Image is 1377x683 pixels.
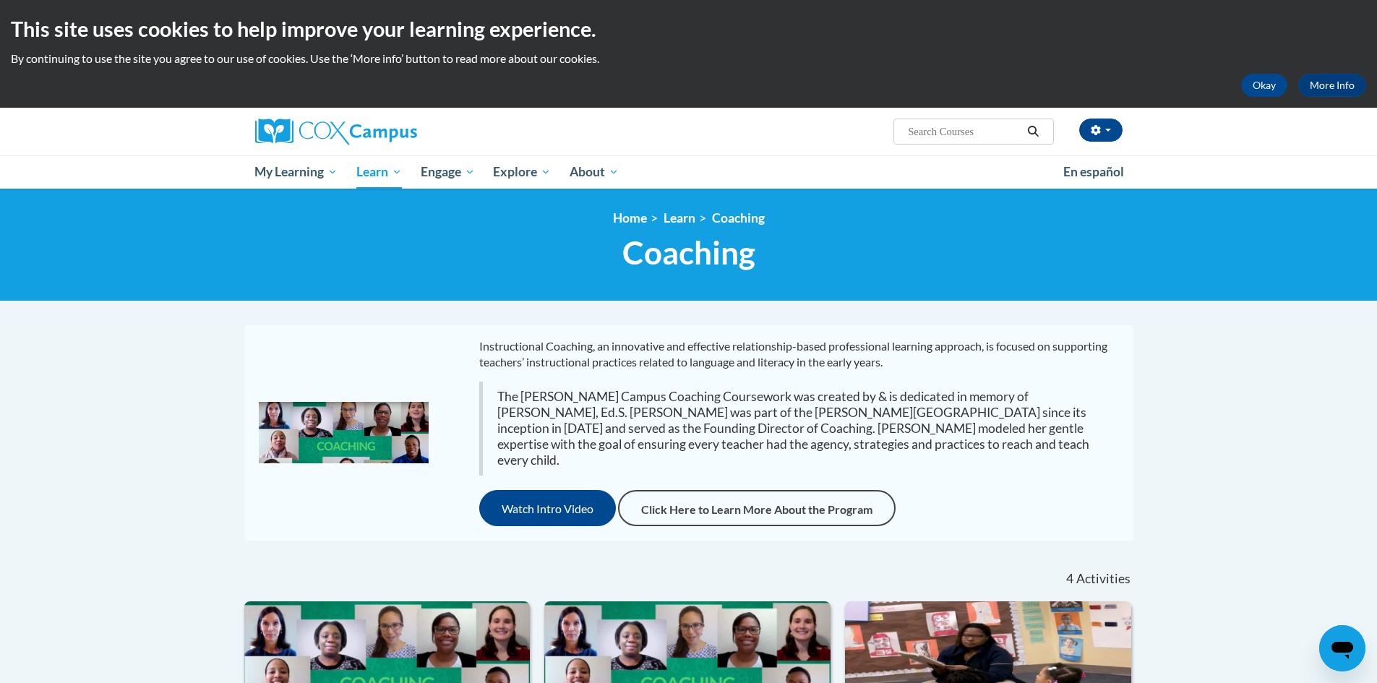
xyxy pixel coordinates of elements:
p: By continuing to use the site you agree to our use of cookies. Use the ‘More info’ button to read... [11,51,1366,66]
p: Instructional Coaching, an innovative and effective relationship-based professional learning appr... [479,338,1119,370]
button: Watch Intro Video [479,490,616,526]
a: About [560,155,628,189]
span: Activities [1076,571,1131,587]
a: Engage [411,155,484,189]
div: The [PERSON_NAME] Campus Coaching Coursework was created by & is dedicated in memory of [PERSON_N... [497,389,1104,468]
a: En español [1054,157,1133,187]
button: Account Settings [1079,119,1123,142]
span: 4 [1066,571,1073,587]
a: More Info [1298,74,1366,97]
button: Search [1022,123,1044,140]
span: Engage [421,163,475,181]
img: Cox Campus [255,119,417,145]
a: Home [613,210,647,225]
button: Okay [1241,74,1287,97]
h2: This site uses cookies to help improve your learning experience. [11,14,1366,43]
span: About [570,163,619,181]
a: Coaching [712,210,765,225]
span: Learn [356,163,402,181]
span: En español [1063,164,1124,179]
span: Explore [493,163,551,181]
a: Cox Campus [255,119,530,145]
a: Learn [347,155,411,189]
input: Search Courses [906,123,1022,140]
div: Main menu [233,155,1144,189]
span: My Learning [254,163,338,181]
iframe: Button to launch messaging window [1319,625,1365,671]
a: Learn [664,210,695,225]
a: Click Here to Learn More About the Program [618,490,896,526]
a: Explore [484,155,560,189]
img: fd72b066-fa50-45ff-8cd7-e2b4a3a3c995.jpg [259,402,429,463]
span: Coaching [622,233,755,272]
a: My Learning [246,155,348,189]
